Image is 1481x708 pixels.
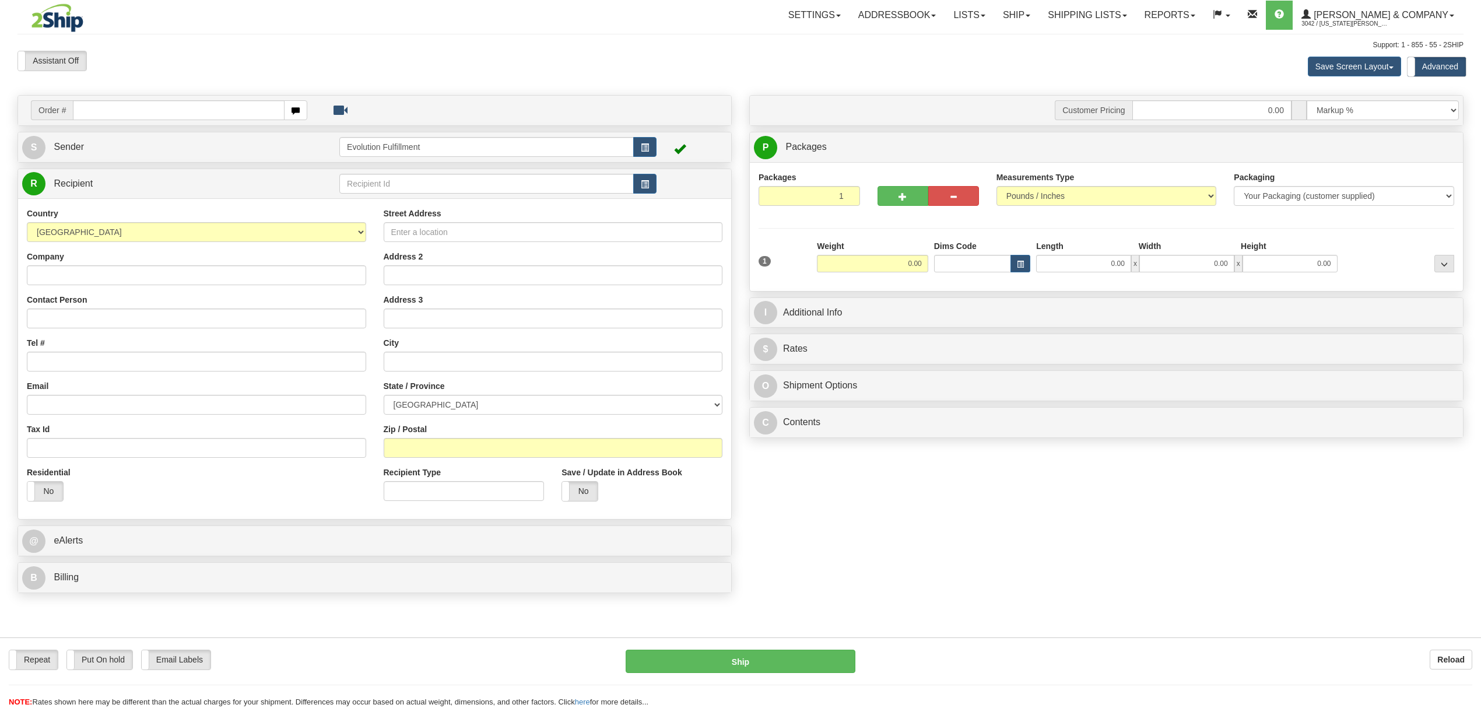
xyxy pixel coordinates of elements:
[27,380,48,392] label: Email
[27,251,64,262] label: Company
[54,572,79,582] span: Billing
[1293,1,1463,30] a: [PERSON_NAME] & Company 3042 / [US_STATE][PERSON_NAME]
[27,423,50,435] label: Tax Id
[754,411,777,434] span: C
[22,172,45,195] span: R
[54,535,83,545] span: eAlerts
[754,301,1459,325] a: IAdditional Info
[384,423,427,435] label: Zip / Postal
[754,374,777,398] span: O
[754,135,1459,159] a: P Packages
[384,251,423,262] label: Address 2
[562,482,598,501] label: No
[22,566,727,590] a: B Billing
[996,171,1075,183] label: Measurements Type
[1241,240,1266,252] label: Height
[22,172,304,196] a: R Recipient
[780,1,850,30] a: Settings
[22,135,339,159] a: S Sender
[1036,240,1064,252] label: Length
[1408,57,1466,76] label: Advanced
[31,100,73,120] span: Order #
[1301,18,1389,30] span: 3042 / [US_STATE][PERSON_NAME]
[339,137,634,157] input: Sender Id
[22,136,45,159] span: S
[1055,100,1132,120] span: Customer Pricing
[384,380,445,392] label: State / Province
[27,467,71,478] label: Residential
[1454,295,1480,413] iframe: chat widget
[54,142,84,152] span: Sender
[9,650,58,670] label: Repeat
[1234,255,1243,272] span: x
[54,178,93,188] span: Recipient
[1136,1,1204,30] a: Reports
[850,1,945,30] a: Addressbook
[27,294,87,306] label: Contact Person
[1430,650,1472,670] button: Reload
[1434,255,1454,272] div: ...
[626,650,855,673] button: Ship
[561,467,682,478] label: Save / Update in Address Book
[1039,1,1135,30] a: Shipping lists
[575,698,590,706] a: here
[759,171,796,183] label: Packages
[754,136,777,159] span: P
[945,1,994,30] a: Lists
[1308,57,1401,76] button: Save Screen Layout
[18,51,86,71] label: Assistant Off
[1139,240,1161,252] label: Width
[384,467,441,478] label: Recipient Type
[67,650,132,670] label: Put On hold
[934,240,977,252] label: Dims Code
[339,174,634,194] input: Recipient Id
[17,3,97,33] img: logo3042.jpg
[27,482,63,501] label: No
[754,301,777,324] span: I
[384,208,441,219] label: Street Address
[22,566,45,590] span: B
[384,222,723,242] input: Enter a location
[1437,655,1465,664] b: Reload
[1131,255,1139,272] span: x
[27,337,45,349] label: Tel #
[384,294,423,306] label: Address 3
[754,411,1459,434] a: CContents
[22,529,727,553] a: @ eAlerts
[1234,171,1275,183] label: Packaging
[817,240,844,252] label: Weight
[384,337,399,349] label: City
[754,374,1459,398] a: OShipment Options
[1311,10,1448,20] span: [PERSON_NAME] & Company
[994,1,1039,30] a: Ship
[9,698,32,706] span: NOTE:
[759,256,771,267] span: 1
[785,142,826,152] span: Packages
[17,40,1464,50] div: Support: 1 - 855 - 55 - 2SHIP
[754,338,777,361] span: $
[754,337,1459,361] a: $Rates
[142,650,210,670] label: Email Labels
[27,208,58,219] label: Country
[22,530,45,553] span: @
